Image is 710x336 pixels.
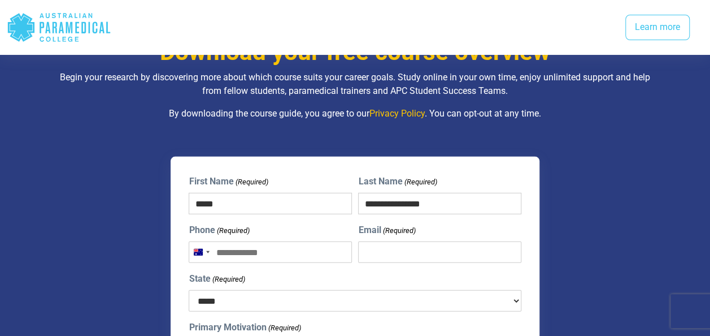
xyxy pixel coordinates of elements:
[358,175,437,188] label: Last Name
[189,242,213,262] button: Selected country
[358,223,415,237] label: Email
[403,176,437,188] span: (Required)
[7,9,111,46] div: Australian Paramedical College
[189,321,300,334] label: Primary Motivation
[189,223,249,237] label: Phone
[59,71,651,98] p: Begin your research by discovering more about which course suits your career goals. Study online ...
[216,225,250,236] span: (Required)
[625,15,690,41] a: Learn more
[189,272,245,286] label: State
[211,274,245,285] span: (Required)
[59,107,651,120] p: By downloading the course guide, you agree to our . You can opt-out at any time.
[382,225,416,236] span: (Required)
[267,322,301,334] span: (Required)
[234,176,268,188] span: (Required)
[189,175,268,188] label: First Name
[369,108,425,119] a: Privacy Policy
